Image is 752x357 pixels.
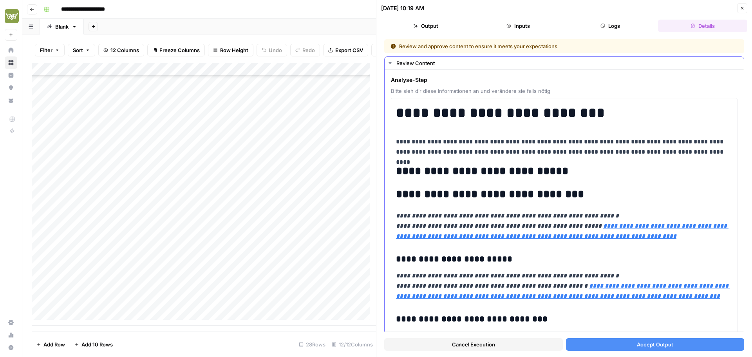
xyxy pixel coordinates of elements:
span: Cancel Execution [452,341,495,348]
button: Add 10 Rows [70,338,117,351]
div: 28 Rows [296,338,329,351]
button: Undo [257,44,287,56]
span: Filter [40,46,52,54]
a: Your Data [5,94,17,107]
button: 12 Columns [98,44,144,56]
button: Export CSV [323,44,368,56]
button: Sort [68,44,95,56]
button: Add Row [32,338,70,351]
button: Filter [35,44,65,56]
span: Row Height [220,46,248,54]
div: Review Content [396,59,739,67]
button: Inputs [474,20,563,32]
a: Insights [5,69,17,82]
a: Browse [5,56,17,69]
span: Accept Output [637,341,673,348]
div: Review and approve content to ensure it meets your expectations [390,42,648,50]
button: Redo [290,44,320,56]
span: Add Row [43,341,65,348]
button: Accept Output [566,338,745,351]
a: Blank [40,19,84,34]
span: 12 Columns [110,46,139,54]
button: Workspace: Evergreen Media [5,6,17,26]
button: Cancel Execution [384,338,563,351]
span: Undo [269,46,282,54]
button: Review Content [385,57,744,69]
span: Sort [73,46,83,54]
button: Logs [566,20,655,32]
a: Opportunities [5,82,17,94]
button: Row Height [208,44,253,56]
button: Output [381,20,470,32]
span: Freeze Columns [159,46,200,54]
a: Settings [5,316,17,329]
div: Blank [55,23,69,31]
span: Export CSV [335,46,363,54]
span: Bitte sieh dir diese Informationen an und verändere sie falls nötig [391,87,738,95]
span: Redo [302,46,315,54]
img: Evergreen Media Logo [5,9,19,23]
div: [DATE] 10:19 AM [381,4,424,12]
div: 12/12 Columns [329,338,376,351]
button: Details [658,20,747,32]
span: Analyse-Step [391,76,738,84]
button: Help + Support [5,341,17,354]
a: Usage [5,329,17,341]
a: Home [5,44,17,56]
span: Add 10 Rows [81,341,113,348]
button: Freeze Columns [147,44,205,56]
